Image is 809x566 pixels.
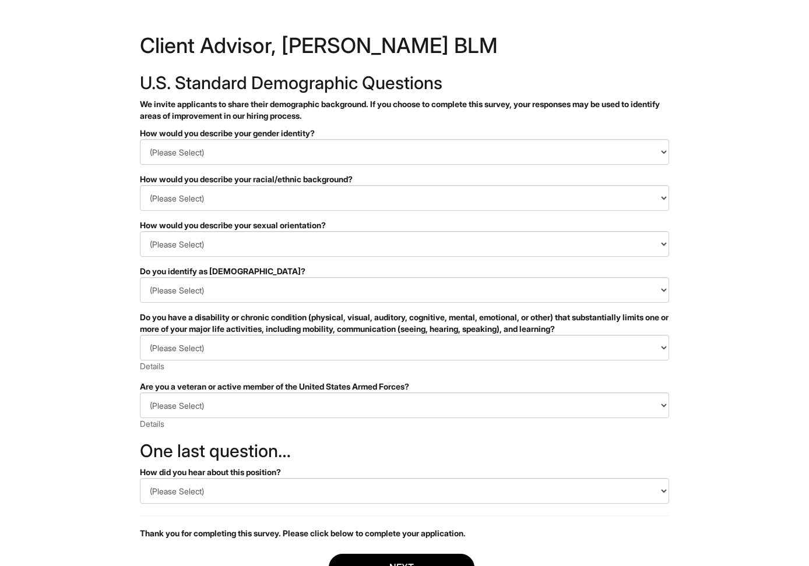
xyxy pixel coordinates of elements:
[140,392,669,418] select: Are you a veteran or active member of the United States Armed Forces?
[140,478,669,504] select: How did you hear about this position?
[140,381,669,392] div: Are you a veteran or active member of the United States Armed Forces?
[140,98,669,122] p: We invite applicants to share their demographic background. If you choose to complete this survey...
[140,231,669,257] select: How would you describe your sexual orientation?
[140,528,669,539] p: Thank you for completing this survey. Please click below to complete your application.
[140,174,669,185] div: How would you describe your racial/ethnic background?
[140,312,669,335] div: Do you have a disability or chronic condition (physical, visual, auditory, cognitive, mental, emo...
[140,266,669,277] div: Do you identify as [DEMOGRAPHIC_DATA]?
[140,441,669,461] h2: One last question…
[140,419,164,429] a: Details
[140,277,669,303] select: Do you identify as transgender?
[140,35,669,62] h1: Client Advisor, [PERSON_NAME] BLM
[140,361,164,371] a: Details
[140,185,669,211] select: How would you describe your racial/ethnic background?
[140,128,669,139] div: How would you describe your gender identity?
[140,139,669,165] select: How would you describe your gender identity?
[140,220,669,231] div: How would you describe your sexual orientation?
[140,335,669,360] select: Do you have a disability or chronic condition (physical, visual, auditory, cognitive, mental, emo...
[140,73,669,93] h2: U.S. Standard Demographic Questions
[140,466,669,478] div: How did you hear about this position?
